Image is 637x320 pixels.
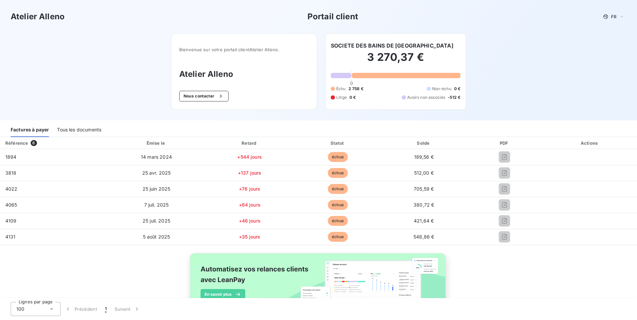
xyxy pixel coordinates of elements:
[350,80,353,86] span: 0
[239,186,260,192] span: +76 jours
[414,218,434,224] span: 421,64 €
[5,234,16,240] span: 4131
[328,232,348,242] span: échue
[331,42,453,50] h6: SOCIETE DES BAINS DE [GEOGRAPHIC_DATA]
[141,154,172,160] span: 14 mars 2024
[238,170,262,176] span: +137 jours
[328,200,348,210] span: échue
[16,306,24,312] span: 100
[454,86,460,92] span: 0 €
[143,218,170,224] span: 25 juil. 2025
[328,184,348,194] span: échue
[144,202,169,208] span: 7 juil. 2025
[11,123,49,137] div: Factures à payer
[336,94,347,100] span: Litige
[383,140,465,146] div: Solde
[348,86,363,92] span: 2 758 €
[448,94,460,100] span: -512 €
[5,186,18,192] span: 4022
[111,302,144,316] button: Suivant
[611,14,616,19] span: FR
[336,86,346,92] span: Échu
[11,11,65,23] h3: Atelier Alleno
[61,302,101,316] button: Précédent
[5,202,17,208] span: 4065
[296,140,380,146] div: Statut
[414,186,434,192] span: 705,59 €
[5,170,17,176] span: 3818
[349,94,356,100] span: 0 €
[5,154,17,160] span: 1894
[413,202,434,208] span: 380,72 €
[407,94,445,100] span: Avoirs non associés
[414,154,434,160] span: 189,56 €
[308,11,358,23] h3: Portail client
[179,68,309,80] h3: Atelier Alleno
[414,170,434,176] span: 512,00 €
[31,140,37,146] span: 6
[109,140,204,146] div: Émise le
[142,170,171,176] span: 25 avr. 2025
[331,51,460,71] h2: 3 270,37 €
[57,123,101,137] div: Tous les documents
[105,306,107,312] span: 1
[143,234,170,240] span: 5 août 2025
[179,91,229,101] button: Nous contacter
[468,140,541,146] div: PDF
[328,168,348,178] span: échue
[544,140,636,146] div: Actions
[432,86,451,92] span: Non-échu
[413,234,434,240] span: 548,86 €
[328,152,348,162] span: échue
[179,47,309,52] span: Bienvenue sur votre portail client Atelier Alleno .
[206,140,293,146] div: Retard
[239,218,261,224] span: +46 jours
[239,234,260,240] span: +35 jours
[5,140,28,146] div: Référence
[101,302,111,316] button: 1
[328,216,348,226] span: échue
[239,202,261,208] span: +64 jours
[237,154,262,160] span: +544 jours
[143,186,171,192] span: 25 juin 2025
[5,218,17,224] span: 4109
